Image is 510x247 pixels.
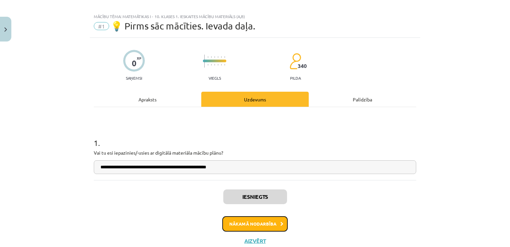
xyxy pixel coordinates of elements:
[214,56,215,58] img: icon-short-line-57e1e144782c952c97e751825c79c345078a6d821885a25fce030b3d8c18986b.svg
[209,76,221,80] p: Viegls
[111,20,255,31] span: 💡 Pirms sāc mācīties. Ievada daļa.
[94,14,416,19] div: Mācību tēma: Matemātikas i - 10. klases 1. ieskaites mācību materiāls (a,b)
[204,55,205,68] img: icon-long-line-d9ea69661e0d244f92f715978eff75569469978d946b2353a9bb055b3ed8787d.svg
[123,76,145,80] p: Saņemsi
[94,149,416,156] p: Vai tu esi iepazinies/-usies ar digitālā materiāla mācību plānu?
[224,64,225,66] img: icon-short-line-57e1e144782c952c97e751825c79c345078a6d821885a25fce030b3d8c18986b.svg
[290,76,301,80] p: pilda
[298,63,307,69] span: 340
[224,56,225,58] img: icon-short-line-57e1e144782c952c97e751825c79c345078a6d821885a25fce030b3d8c18986b.svg
[94,92,201,107] div: Apraksts
[221,56,222,58] img: icon-short-line-57e1e144782c952c97e751825c79c345078a6d821885a25fce030b3d8c18986b.svg
[132,59,137,68] div: 0
[242,238,268,244] button: Aizvērt
[211,56,212,58] img: icon-short-line-57e1e144782c952c97e751825c79c345078a6d821885a25fce030b3d8c18986b.svg
[201,92,309,107] div: Uzdevums
[211,64,212,66] img: icon-short-line-57e1e144782c952c97e751825c79c345078a6d821885a25fce030b3d8c18986b.svg
[223,189,287,204] button: Iesniegts
[309,92,416,107] div: Palīdzība
[222,216,288,232] button: Nākamā nodarbība
[289,53,301,70] img: students-c634bb4e5e11cddfef0936a35e636f08e4e9abd3cc4e673bd6f9a4125e45ecb1.svg
[94,22,109,30] span: #1
[214,64,215,66] img: icon-short-line-57e1e144782c952c97e751825c79c345078a6d821885a25fce030b3d8c18986b.svg
[94,127,416,147] h1: 1 .
[4,27,7,32] img: icon-close-lesson-0947bae3869378f0d4975bcd49f059093ad1ed9edebbc8119c70593378902aed.svg
[221,64,222,66] img: icon-short-line-57e1e144782c952c97e751825c79c345078a6d821885a25fce030b3d8c18986b.svg
[137,56,141,60] span: XP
